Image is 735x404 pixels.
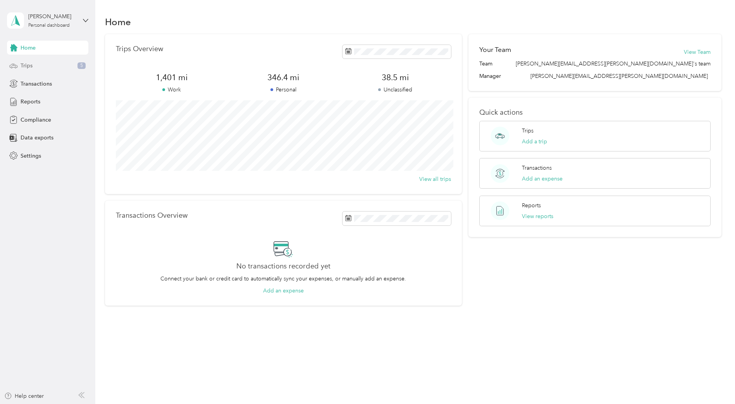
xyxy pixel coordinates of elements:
[530,73,708,79] span: [PERSON_NAME][EMAIL_ADDRESS][PERSON_NAME][DOMAIN_NAME]
[116,211,188,220] p: Transactions Overview
[684,48,711,56] button: View Team
[692,361,735,404] iframe: Everlance-gr Chat Button Frame
[28,12,77,21] div: [PERSON_NAME]
[522,201,541,210] p: Reports
[522,164,552,172] p: Transactions
[339,72,451,83] span: 38.5 mi
[21,116,51,124] span: Compliance
[21,134,53,142] span: Data exports
[227,86,339,94] p: Personal
[160,275,406,283] p: Connect your bank or credit card to automatically sync your expenses, or manually add an expense.
[339,86,451,94] p: Unclassified
[116,86,227,94] p: Work
[522,175,563,183] button: Add an expense
[419,175,451,183] button: View all trips
[236,262,330,270] h2: No transactions recorded yet
[77,62,86,69] span: 5
[21,62,33,70] span: Trips
[479,72,501,80] span: Manager
[479,108,711,117] p: Quick actions
[21,80,52,88] span: Transactions
[479,45,511,55] h2: Your Team
[116,72,227,83] span: 1,401 mi
[522,138,547,146] button: Add a trip
[21,98,40,106] span: Reports
[21,152,41,160] span: Settings
[21,44,36,52] span: Home
[227,72,339,83] span: 346.4 mi
[28,23,70,28] div: Personal dashboard
[516,60,711,68] span: [PERSON_NAME][EMAIL_ADDRESS][PERSON_NAME][DOMAIN_NAME]'s team
[522,212,553,220] button: View reports
[105,18,131,26] h1: Home
[4,392,44,400] button: Help center
[263,287,304,295] button: Add an expense
[116,45,163,53] p: Trips Overview
[522,127,534,135] p: Trips
[479,60,492,68] span: Team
